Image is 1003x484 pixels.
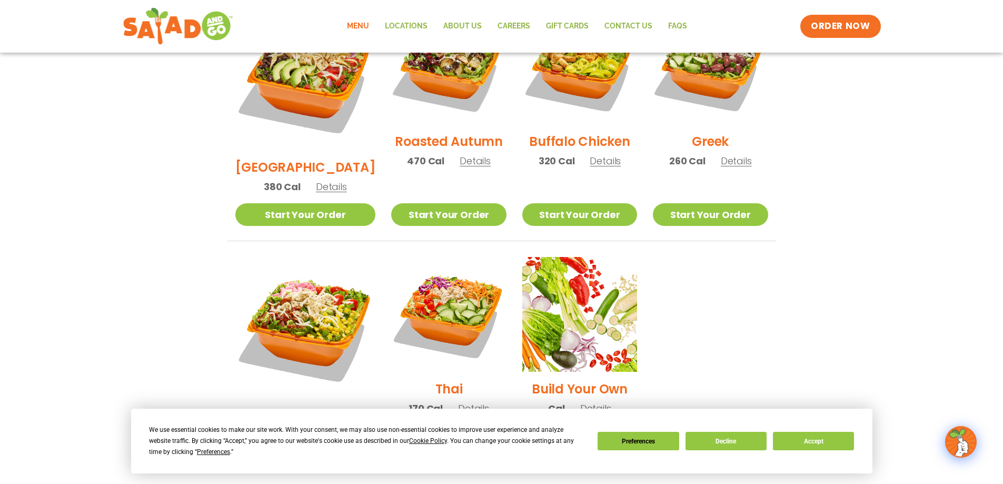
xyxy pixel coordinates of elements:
[339,14,377,38] a: Menu
[391,257,506,372] img: Product photo for Thai Salad
[409,401,443,416] span: 170 Cal
[532,380,628,398] h2: Build Your Own
[548,401,564,416] span: Cal
[811,20,870,33] span: ORDER NOW
[149,424,585,458] div: We use essential cookies to make our site work. With your consent, we may also use non-essential ...
[773,432,854,450] button: Accept
[407,154,444,168] span: 470 Cal
[123,5,234,47] img: new-SAG-logo-768×292
[800,15,880,38] a: ORDER NOW
[316,180,347,193] span: Details
[590,154,621,167] span: Details
[580,402,611,415] span: Details
[235,158,376,176] h2: [GEOGRAPHIC_DATA]
[490,14,538,38] a: Careers
[653,9,768,124] img: Product photo for Greek Salad
[460,154,491,167] span: Details
[721,154,752,167] span: Details
[235,9,376,150] img: Product photo for BBQ Ranch Salad
[686,432,767,450] button: Decline
[391,9,506,124] img: Product photo for Roasted Autumn Salad
[522,9,637,124] img: Product photo for Buffalo Chicken Salad
[435,14,490,38] a: About Us
[235,257,376,398] img: Product photo for Jalapeño Ranch Salad
[253,406,358,424] h2: Jalapeño Ranch
[235,203,376,226] a: Start Your Order
[264,180,301,194] span: 380 Cal
[377,14,435,38] a: Locations
[597,14,660,38] a: Contact Us
[339,14,695,38] nav: Menu
[692,132,729,151] h2: Greek
[598,432,679,450] button: Preferences
[522,203,637,226] a: Start Your Order
[669,154,706,168] span: 260 Cal
[653,203,768,226] a: Start Your Order
[539,154,575,168] span: 320 Cal
[131,409,872,473] div: Cookie Consent Prompt
[458,402,489,415] span: Details
[435,380,463,398] h2: Thai
[522,257,637,372] img: Product photo for Build Your Own
[538,14,597,38] a: GIFT CARDS
[946,427,976,457] img: wpChatIcon
[197,448,230,456] span: Preferences
[409,437,447,445] span: Cookie Policy
[660,14,695,38] a: FAQs
[391,203,506,226] a: Start Your Order
[529,132,630,151] h2: Buffalo Chicken
[395,132,503,151] h2: Roasted Autumn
